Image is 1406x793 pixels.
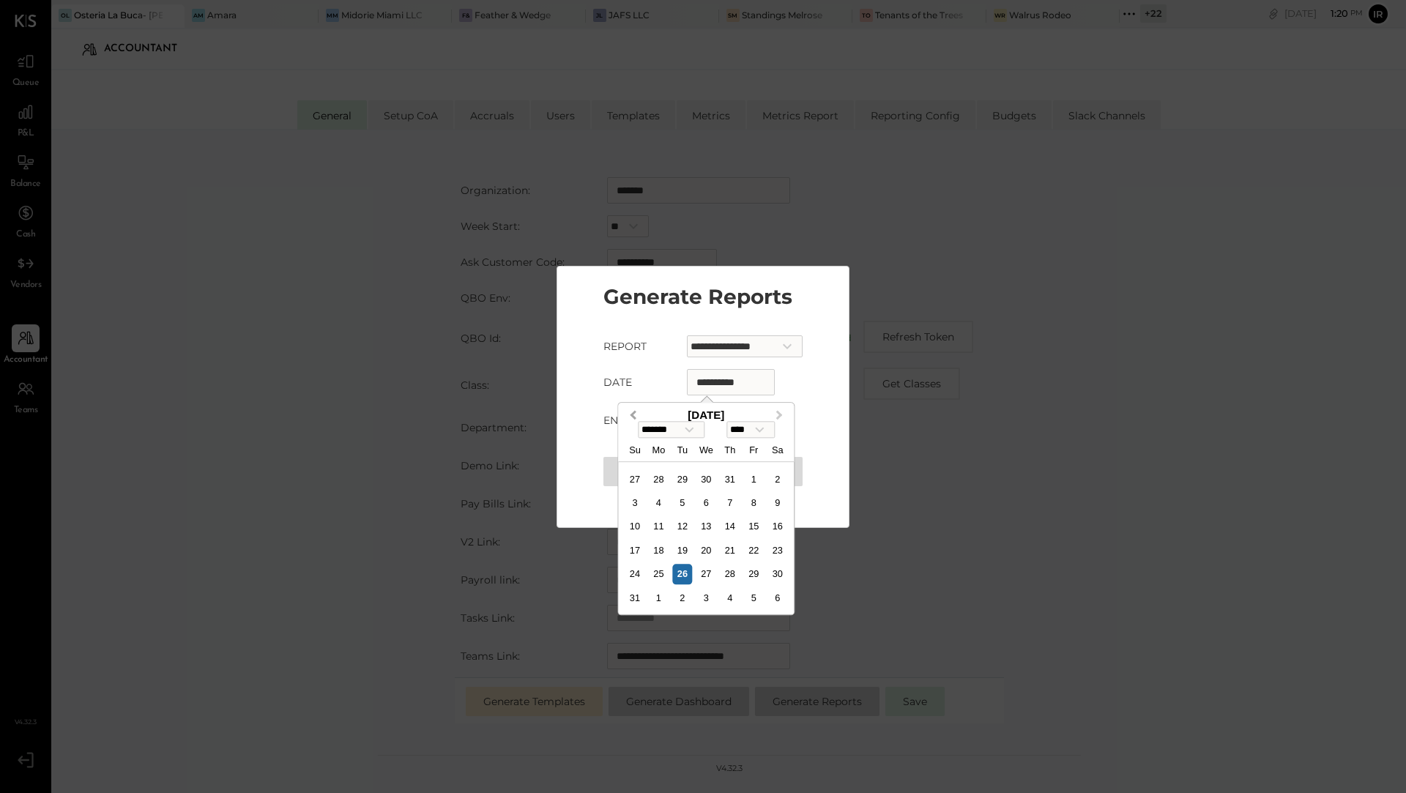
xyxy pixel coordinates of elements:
div: Choose Tuesday, August 5th, 2025 [672,493,692,513]
div: Choose Sunday, August 24th, 2025 [625,565,644,584]
div: Choose Saturday, September 6th, 2025 [767,588,787,608]
div: Choose Sunday, July 27th, 2025 [625,469,644,489]
div: Choose Date [617,402,795,615]
button: Previous Month [620,404,643,428]
div: [DATE] [618,409,794,421]
div: Choose Saturday, August 23rd, 2025 [767,540,787,560]
div: Thursday [720,440,740,460]
div: Choose Friday, August 8th, 2025 [744,493,764,513]
div: Choose Wednesday, September 3rd, 2025 [696,588,716,608]
div: Choose Monday, July 28th, 2025 [649,469,669,489]
div: Choose Monday, August 18th, 2025 [649,540,669,560]
div: Choose Thursday, August 7th, 2025 [720,493,740,513]
div: Friday [744,440,764,460]
div: Choose Thursday, August 28th, 2025 [720,565,740,584]
label: Report [603,339,666,354]
button: Cancel [572,498,834,513]
label: Date [603,375,666,390]
div: Choose Saturday, August 9th, 2025 [767,493,787,513]
div: Choose Wednesday, July 30th, 2025 [696,469,716,489]
div: Monday [649,440,669,460]
div: Sunday [625,440,644,460]
div: Choose Monday, August 4th, 2025 [649,493,669,513]
div: Tuesday [672,440,692,460]
div: Choose Wednesday, August 13th, 2025 [696,517,716,537]
h3: Generate Reports [603,281,803,312]
div: Choose Wednesday, August 27th, 2025 [696,565,716,584]
div: Choose Monday, August 25th, 2025 [649,565,669,584]
div: Choose Sunday, August 31st, 2025 [625,588,644,608]
div: Month August, 2025 [623,467,789,610]
div: Choose Friday, August 1st, 2025 [744,469,764,489]
div: Choose Saturday, August 16th, 2025 [767,517,787,537]
div: Wednesday [696,440,716,460]
div: Choose Wednesday, August 20th, 2025 [696,540,716,560]
label: End Date [603,413,666,428]
div: Choose Monday, August 11th, 2025 [649,517,669,537]
div: Choose Tuesday, July 29th, 2025 [672,469,692,489]
div: Choose Tuesday, August 26th, 2025 [672,565,692,584]
div: Choose Monday, September 1st, 2025 [649,588,669,608]
button: Next Month [769,404,792,428]
div: Choose Thursday, August 21st, 2025 [720,540,740,560]
div: Choose Sunday, August 3rd, 2025 [625,493,644,513]
div: Choose Thursday, August 14th, 2025 [720,517,740,537]
div: Choose Saturday, August 2nd, 2025 [767,469,787,489]
div: Choose Friday, August 29th, 2025 [744,565,764,584]
div: Choose Thursday, July 31st, 2025 [720,469,740,489]
div: Choose Friday, August 15th, 2025 [744,517,764,537]
div: Choose Friday, September 5th, 2025 [744,588,764,608]
div: Choose Friday, August 22nd, 2025 [744,540,764,560]
div: Choose Tuesday, August 12th, 2025 [672,517,692,537]
div: Saturday [767,440,787,460]
div: Choose Tuesday, August 19th, 2025 [672,540,692,560]
div: Choose Tuesday, September 2nd, 2025 [672,588,692,608]
div: Choose Sunday, August 10th, 2025 [625,517,644,537]
div: Choose Saturday, August 30th, 2025 [767,565,787,584]
div: Choose Sunday, August 17th, 2025 [625,540,644,560]
button: Generate Reports [603,457,803,486]
div: Choose Thursday, September 4th, 2025 [720,588,740,608]
div: Choose Wednesday, August 6th, 2025 [696,493,716,513]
